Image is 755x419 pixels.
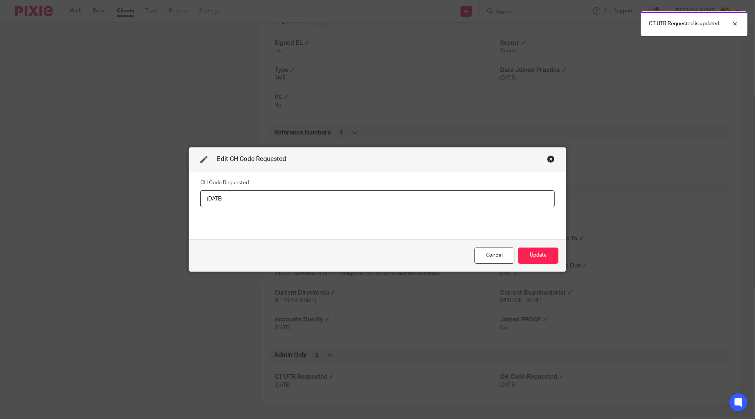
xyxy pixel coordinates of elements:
[518,248,558,264] button: Update
[474,248,514,264] div: Close this dialog window
[217,156,286,162] span: Edit CH Code Requested
[649,20,719,28] p: CT UTR Requested is updated
[200,179,249,187] label: CH Code Requested
[200,190,555,207] input: CH Code Requested
[547,155,555,163] div: Close this dialog window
